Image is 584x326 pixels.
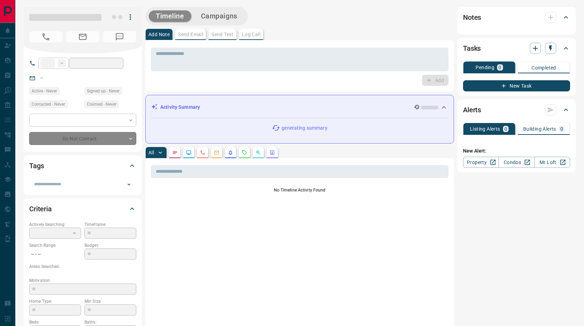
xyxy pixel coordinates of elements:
button: Timeline [149,10,191,22]
svg: Opportunities [255,150,261,155]
p: Baths: [84,319,136,325]
svg: Calls [200,150,205,155]
svg: Emails [214,150,219,155]
p: Home Type: [29,298,81,304]
div: Activity Summary [151,101,448,114]
div: Tasks [463,40,570,57]
svg: Lead Browsing Activity [186,150,192,155]
p: New Alert: [463,147,570,155]
a: Property [463,157,499,168]
p: Activity Summary [160,104,200,111]
p: generating summary [282,124,327,132]
h2: Tasks [463,43,481,54]
p: Min Size: [84,298,136,304]
span: Signed up - Never [87,88,120,95]
p: Beds: [29,319,81,325]
p: Listing Alerts [470,127,500,131]
h2: Notes [463,12,481,23]
p: Budget: [84,242,136,248]
p: Search Range: [29,242,81,248]
p: Completed [532,65,556,70]
div: Alerts [463,101,570,118]
div: Tags [29,157,136,174]
h2: Alerts [463,104,481,115]
svg: Agent Actions [269,150,275,155]
span: Claimed - Never [87,101,116,108]
p: All [148,150,154,155]
div: Do Not Contact [29,132,136,145]
p: -- - -- [29,248,81,260]
span: No Number [29,31,63,42]
h2: Criteria [29,203,52,214]
svg: Notes [172,150,178,155]
p: Add Note [148,32,170,37]
div: Notes [463,9,570,26]
a: -- [40,75,43,81]
p: No Timeline Activity Found [151,187,448,193]
button: Campaigns [194,10,244,22]
span: Contacted - Never [32,101,65,108]
p: 0 [504,127,507,131]
svg: Listing Alerts [228,150,233,155]
a: Condos [498,157,534,168]
a: Mr.Loft [534,157,570,168]
button: New Task [463,80,570,91]
p: Timeframe: [84,221,136,228]
div: Criteria [29,201,136,217]
button: Open [124,180,134,189]
span: Active - Never [32,88,57,95]
p: Actively Searching: [29,221,81,228]
p: Pending [476,65,494,70]
p: Motivation: [29,277,136,284]
p: Building Alerts [523,127,556,131]
span: No Number [103,31,136,42]
span: No Email [66,31,99,42]
p: Areas Searched: [29,263,136,270]
p: 0 [498,65,501,70]
p: 0 [560,127,563,131]
h2: Tags [29,160,44,171]
svg: Requests [242,150,247,155]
